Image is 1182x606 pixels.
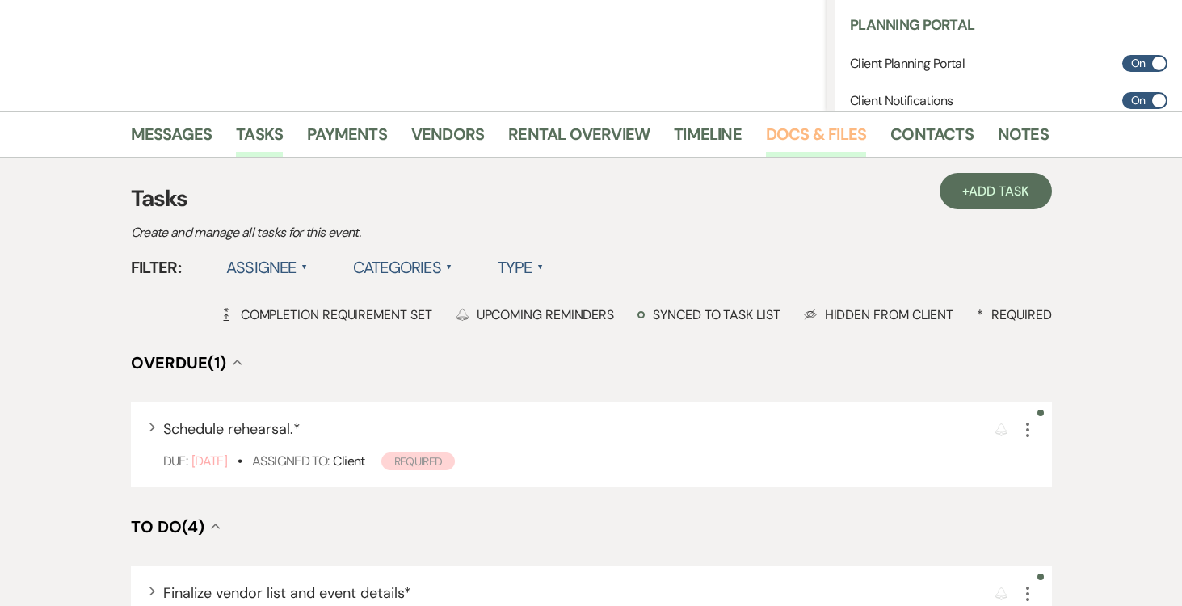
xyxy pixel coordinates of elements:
h6: Client Planning Portal [850,55,965,73]
span: Finalize vendor list and event details * [163,583,411,603]
a: Vendors [411,121,484,157]
span: ▲ [537,261,544,274]
span: Due: [163,452,187,469]
h6: Client Notifications [850,92,953,128]
div: Synced to task list [637,306,780,323]
label: Categories [353,253,452,282]
a: Tasks [236,121,283,157]
a: Messages [131,121,212,157]
a: +Add Task [940,173,1051,209]
span: ▲ [301,261,308,274]
button: To Do(4) [131,519,221,535]
a: Docs & Files [766,121,866,157]
p: Create and manage all tasks for this event. [131,222,696,243]
label: Type [498,253,544,282]
div: Required [977,306,1051,323]
h3: Tasks [131,182,1052,216]
span: Overdue (1) [131,352,226,373]
div: Upcoming Reminders [456,306,615,323]
a: Rental Overview [508,121,650,157]
span: Assigned To: [252,452,329,469]
span: ▲ [446,261,452,274]
span: On [1131,90,1146,111]
span: Schedule rehearsal. * [163,419,301,439]
button: Finalize vendor list and event details* [163,586,411,600]
span: Filter: [131,255,182,280]
span: Add Task [969,183,1028,200]
a: Timeline [674,121,742,157]
button: Overdue(1) [131,355,242,371]
button: Schedule rehearsal.* [163,422,301,436]
span: [DATE] [191,452,227,469]
a: Notes [998,121,1049,157]
span: On [1131,53,1146,74]
div: Hidden from Client [804,306,954,323]
div: Completion Requirement Set [220,306,432,323]
h3: Planning Portal [850,15,974,36]
span: Required [381,452,456,470]
a: Contacts [890,121,974,157]
a: Payments [307,121,387,157]
b: • [238,452,242,469]
label: Assignee [226,253,308,282]
span: To Do (4) [131,516,204,537]
span: Client [333,452,364,469]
